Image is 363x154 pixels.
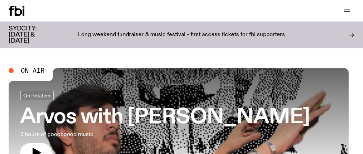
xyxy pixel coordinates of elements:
a: On Rotation [20,91,54,100]
h3: Arvos with [PERSON_NAME] [20,107,310,127]
span: On Rotation [23,93,50,98]
p: 3 hours of goooooood music [20,130,204,139]
p: Long weekend fundraiser & music festival - first access tickets for fbi supporters [78,32,285,38]
span: On Air [21,67,45,74]
h3: SYDCITY: [DATE] & [DATE] [9,26,55,44]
